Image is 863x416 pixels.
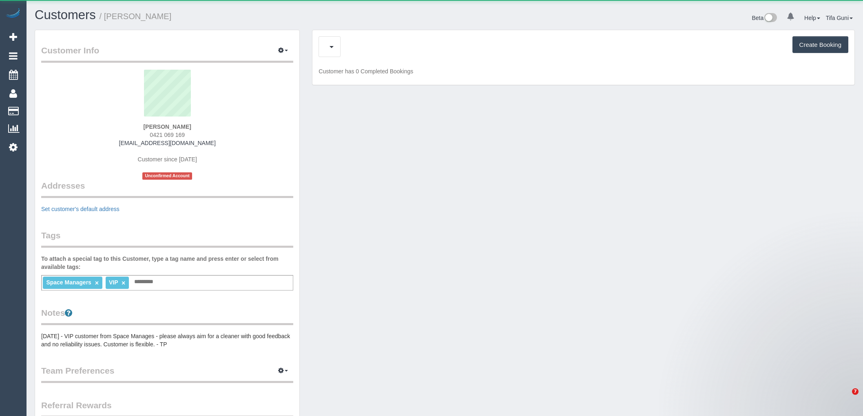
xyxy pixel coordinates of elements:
[804,15,820,21] a: Help
[46,279,91,286] span: Space Managers
[109,279,118,286] span: VIP
[41,206,119,212] a: Set customer's default address
[41,229,293,248] legend: Tags
[119,140,216,146] a: [EMAIL_ADDRESS][DOMAIN_NAME]
[150,132,185,138] span: 0421 069 169
[319,67,848,75] p: Customer has 0 Completed Bookings
[752,15,777,21] a: Beta
[41,307,293,325] legend: Notes
[763,13,777,24] img: New interface
[35,8,96,22] a: Customers
[41,255,293,271] label: To attach a special tag to this Customer, type a tag name and press enter or select from availabl...
[41,332,293,348] pre: [DATE] - VIP customer from Space Manages - please always aim for a cleaner with good feedback and...
[826,15,853,21] a: Tifa Guni
[5,8,21,20] img: Automaid Logo
[41,365,293,383] legend: Team Preferences
[792,36,848,53] button: Create Booking
[122,280,125,286] a: ×
[41,44,293,63] legend: Customer Info
[143,123,191,130] strong: [PERSON_NAME]
[835,388,855,408] iframe: Intercom live chat
[142,172,192,179] span: Unconfirmed Account
[852,388,859,395] span: 7
[95,280,99,286] a: ×
[138,156,197,163] span: Customer since [DATE]
[100,12,172,21] small: / [PERSON_NAME]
